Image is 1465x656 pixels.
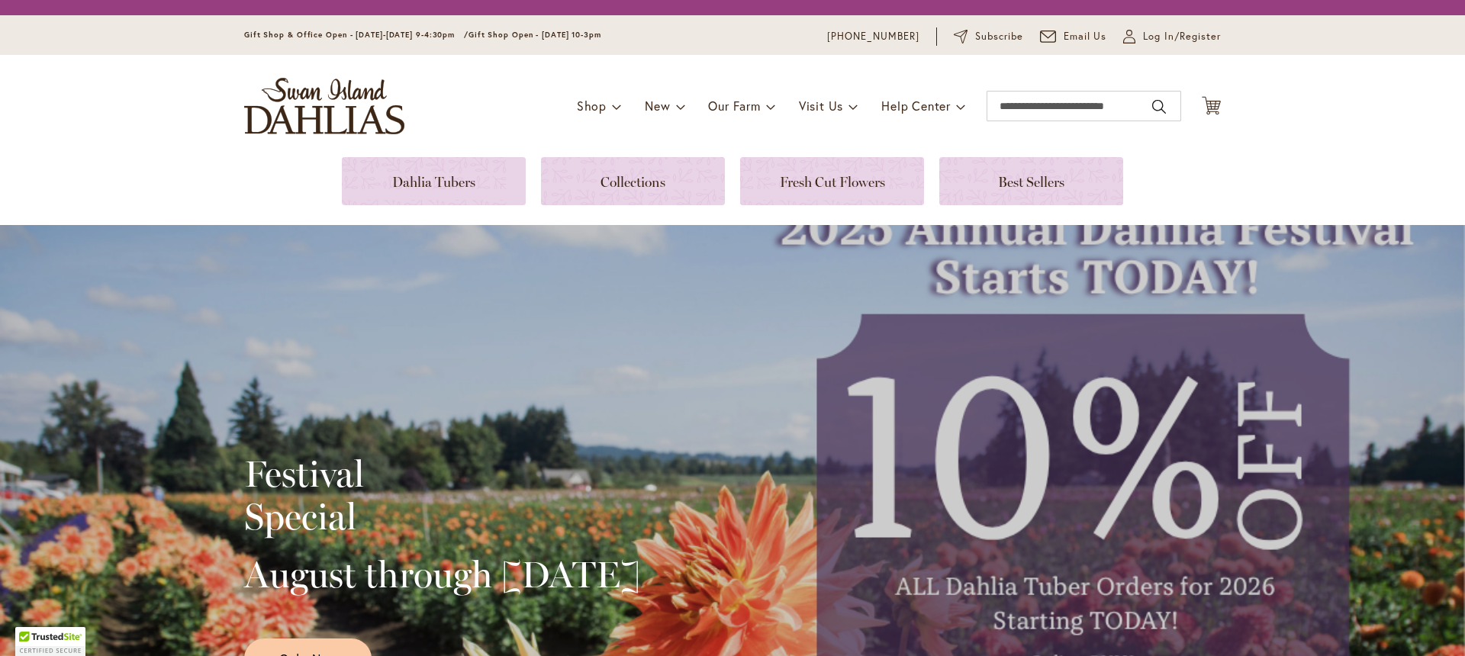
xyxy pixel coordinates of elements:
[468,30,601,40] span: Gift Shop Open - [DATE] 10-3pm
[244,30,468,40] span: Gift Shop & Office Open - [DATE]-[DATE] 9-4:30pm /
[708,98,760,114] span: Our Farm
[1143,29,1221,44] span: Log In/Register
[244,78,404,134] a: store logo
[1123,29,1221,44] a: Log In/Register
[799,98,843,114] span: Visit Us
[975,29,1023,44] span: Subscribe
[954,29,1023,44] a: Subscribe
[645,98,670,114] span: New
[827,29,919,44] a: [PHONE_NUMBER]
[244,452,640,538] h2: Festival Special
[15,627,85,656] div: TrustedSite Certified
[577,98,607,114] span: Shop
[244,553,640,596] h2: August through [DATE]
[1064,29,1107,44] span: Email Us
[1152,95,1166,119] button: Search
[1040,29,1107,44] a: Email Us
[881,98,951,114] span: Help Center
